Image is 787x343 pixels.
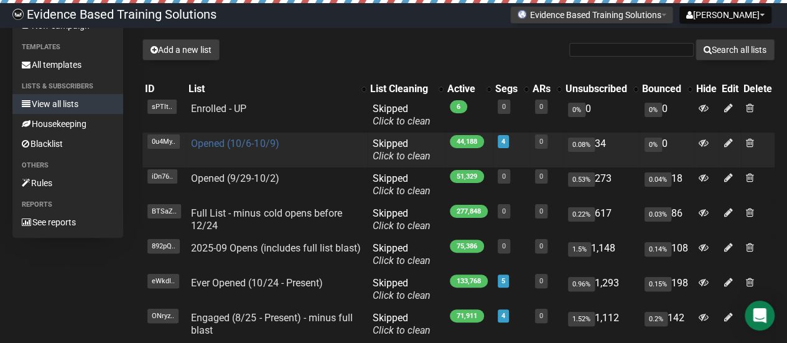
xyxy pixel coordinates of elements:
button: Search all lists [696,39,775,60]
span: 0% [568,103,585,117]
a: 0 [539,312,543,320]
th: Segs: No sort applied, activate to apply an ascending sort [493,80,530,98]
a: Enrolled - UP [191,103,246,115]
a: 0 [539,207,543,215]
button: Evidence Based Training Solutions [510,6,673,24]
a: Engaged (8/25 - Present) - minus full blast [191,312,352,336]
th: ID: No sort applied, sorting is disabled [142,80,186,98]
a: See reports [12,212,123,232]
img: 6a635aadd5b086599a41eda90e0773ac [12,9,24,20]
span: Skipped [373,207,431,232]
td: 1,112 [563,307,640,342]
span: BTSaZ.. [147,204,181,218]
td: 142 [640,307,694,342]
span: Skipped [373,138,431,162]
th: Hide: No sort applied, sorting is disabled [694,80,719,98]
span: 71,911 [450,309,484,322]
span: 51,329 [450,170,484,183]
td: 273 [563,167,640,202]
span: Skipped [373,312,431,336]
span: ONryz.. [147,309,179,323]
div: Open Intercom Messenger [745,301,775,331]
div: Hide [696,83,717,95]
span: 277,848 [450,205,488,218]
div: Active [447,83,480,95]
td: 1,148 [563,237,640,272]
th: Delete: No sort applied, sorting is disabled [741,80,775,98]
span: sPTlt.. [147,100,177,114]
div: Delete [743,83,772,95]
a: Click to clean [373,115,431,127]
div: List [189,83,355,95]
a: 4 [501,138,505,146]
span: 0.04% [645,172,671,187]
th: Bounced: No sort applied, activate to apply an ascending sort [640,80,694,98]
a: 0 [539,172,543,181]
th: ARs: No sort applied, activate to apply an ascending sort [530,80,563,98]
span: 1.5% [568,242,591,256]
span: iDn76.. [147,169,177,184]
li: Others [12,158,123,173]
span: 44,188 [450,135,484,148]
a: 0 [539,242,543,250]
span: 0% [645,103,662,117]
span: 0.96% [568,277,595,291]
div: Segs [495,83,518,95]
img: favicons [517,9,527,19]
span: 0.53% [568,172,595,187]
span: 6 [450,100,467,113]
a: 4 [501,312,505,320]
a: 0 [502,207,506,215]
span: 75,386 [450,240,484,253]
li: Lists & subscribers [12,79,123,94]
a: Opened (10/6-10/9) [191,138,279,149]
div: Edit [722,83,738,95]
a: 0 [539,138,543,146]
button: Add a new list [142,39,220,60]
th: Edit: No sort applied, sorting is disabled [719,80,741,98]
a: 0 [502,103,506,111]
a: Housekeeping [12,114,123,134]
span: 0% [645,138,662,152]
span: 0.08% [568,138,595,152]
a: Blacklist [12,134,123,154]
li: Reports [12,197,123,212]
span: Skipped [373,242,431,266]
td: 108 [640,237,694,272]
span: Skipped [373,172,431,197]
a: 0 [502,242,506,250]
td: 198 [640,272,694,307]
td: 0 [640,133,694,167]
a: 2025-09 Opens (includes full list blast) [191,242,360,254]
td: 34 [563,133,640,167]
span: eWkdI.. [147,274,179,288]
a: 0 [502,172,506,181]
td: 18 [640,167,694,202]
a: Opened (9/29-10/2) [191,172,279,184]
div: List Cleaning [370,83,432,95]
li: Templates [12,40,123,55]
a: Ever Opened (10/24 - Present) [191,277,322,289]
span: 0.2% [645,312,668,326]
a: Rules [12,173,123,193]
td: 0 [563,98,640,133]
button: [PERSON_NAME] [679,6,771,24]
a: Click to clean [373,220,431,232]
a: Full List - minus cold opens before 12/24 [191,207,342,232]
div: ID [145,83,184,95]
div: Bounced [642,83,681,95]
span: 892pQ.. [147,239,180,253]
div: Unsubscribed [566,83,627,95]
a: View all lists [12,94,123,114]
a: All templates [12,55,123,75]
a: Click to clean [373,255,431,266]
a: Click to clean [373,150,431,162]
a: Click to clean [373,289,431,301]
span: Skipped [373,103,431,127]
span: 0.15% [645,277,671,291]
span: 0u4My.. [147,134,180,149]
span: 1.52% [568,312,595,326]
a: 0 [539,277,543,285]
td: 1,293 [563,272,640,307]
span: 0.03% [645,207,671,222]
